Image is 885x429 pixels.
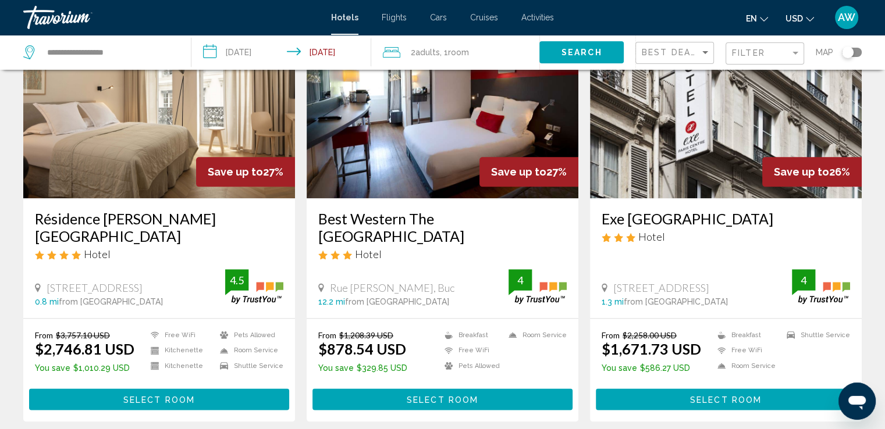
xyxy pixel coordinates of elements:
[539,41,624,63] button: Search
[330,281,454,294] span: Rue [PERSON_NAME], Buc
[792,269,850,303] img: trustyou-badge.svg
[339,330,393,340] del: $1,208.39 USD
[84,248,111,260] span: Hotel
[781,330,850,340] li: Shuttle Service
[430,13,447,22] a: Cars
[833,47,862,58] button: Toggle map
[331,13,358,22] a: Hotels
[382,13,407,22] a: Flights
[838,382,876,420] iframe: Button to launch messaging window
[602,340,701,357] ins: $1,671.73 USD
[23,12,295,198] img: Hotel image
[225,269,283,303] img: trustyou-badge.svg
[712,361,781,371] li: Room Service
[596,391,856,404] a: Select Room
[613,281,709,294] span: [STREET_ADDRESS]
[407,395,478,404] span: Select Room
[746,10,768,27] button: Change language
[439,361,503,371] li: Pets Allowed
[440,44,469,60] span: , 1
[145,330,214,340] li: Free WiFi
[732,48,765,58] span: Filter
[56,330,110,340] del: $3,757.10 USD
[214,361,283,371] li: Shuttle Service
[602,363,637,373] span: You save
[602,210,850,227] a: Exe [GEOGRAPHIC_DATA]
[307,12,578,198] img: Hotel image
[318,210,567,245] a: Best Western The [GEOGRAPHIC_DATA]
[479,157,578,187] div: 27%
[355,248,382,260] span: Hotel
[624,297,728,306] span: from [GEOGRAPHIC_DATA]
[208,166,263,178] span: Save up to
[690,395,762,404] span: Select Room
[712,345,781,355] li: Free WiFi
[29,391,289,404] a: Select Room
[35,210,283,245] a: Résidence [PERSON_NAME][GEOGRAPHIC_DATA]
[214,345,283,355] li: Room Service
[35,248,283,260] div: 4 star Hotel
[638,230,665,243] span: Hotel
[214,330,283,340] li: Pets Allowed
[23,6,319,29] a: Travorium
[786,14,803,23] span: USD
[590,12,862,198] img: Hotel image
[35,330,53,340] span: From
[762,157,862,187] div: 26%
[225,273,248,287] div: 4.5
[318,340,406,357] ins: $878.54 USD
[774,166,829,178] span: Save up to
[448,48,469,57] span: Room
[596,388,856,410] button: Select Room
[746,14,757,23] span: en
[415,48,440,57] span: Adults
[29,388,289,410] button: Select Room
[35,297,59,306] span: 0.8 mi
[470,13,498,22] a: Cruises
[318,248,567,260] div: 3 star Hotel
[35,363,134,373] p: $1,010.29 USD
[602,297,624,306] span: 1.3 mi
[491,166,546,178] span: Save up to
[712,330,781,340] li: Breakfast
[503,330,567,340] li: Room Service
[145,361,214,371] li: Kitchenette
[816,44,833,60] span: Map
[371,35,539,70] button: Travelers: 2 adults, 0 children
[312,391,573,404] a: Select Room
[318,297,345,306] span: 12.2 mi
[838,12,855,23] span: AW
[318,363,407,373] p: $329.85 USD
[521,13,554,22] a: Activities
[439,330,503,340] li: Breakfast
[345,297,449,306] span: from [GEOGRAPHIC_DATA]
[47,281,143,294] span: [STREET_ADDRESS]
[726,42,804,66] button: Filter
[642,48,710,58] mat-select: Sort by
[191,35,371,70] button: Check-in date: Nov 7, 2025 Check-out date: Nov 17, 2025
[509,273,532,287] div: 4
[312,388,573,410] button: Select Room
[786,10,814,27] button: Change currency
[318,330,336,340] span: From
[411,44,440,60] span: 2
[602,230,850,243] div: 3 star Hotel
[123,395,195,404] span: Select Room
[35,340,134,357] ins: $2,746.81 USD
[642,48,703,57] span: Best Deals
[561,48,602,58] span: Search
[318,363,354,373] span: You save
[35,363,70,373] span: You save
[623,330,677,340] del: $2,258.00 USD
[602,363,701,373] p: $586.27 USD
